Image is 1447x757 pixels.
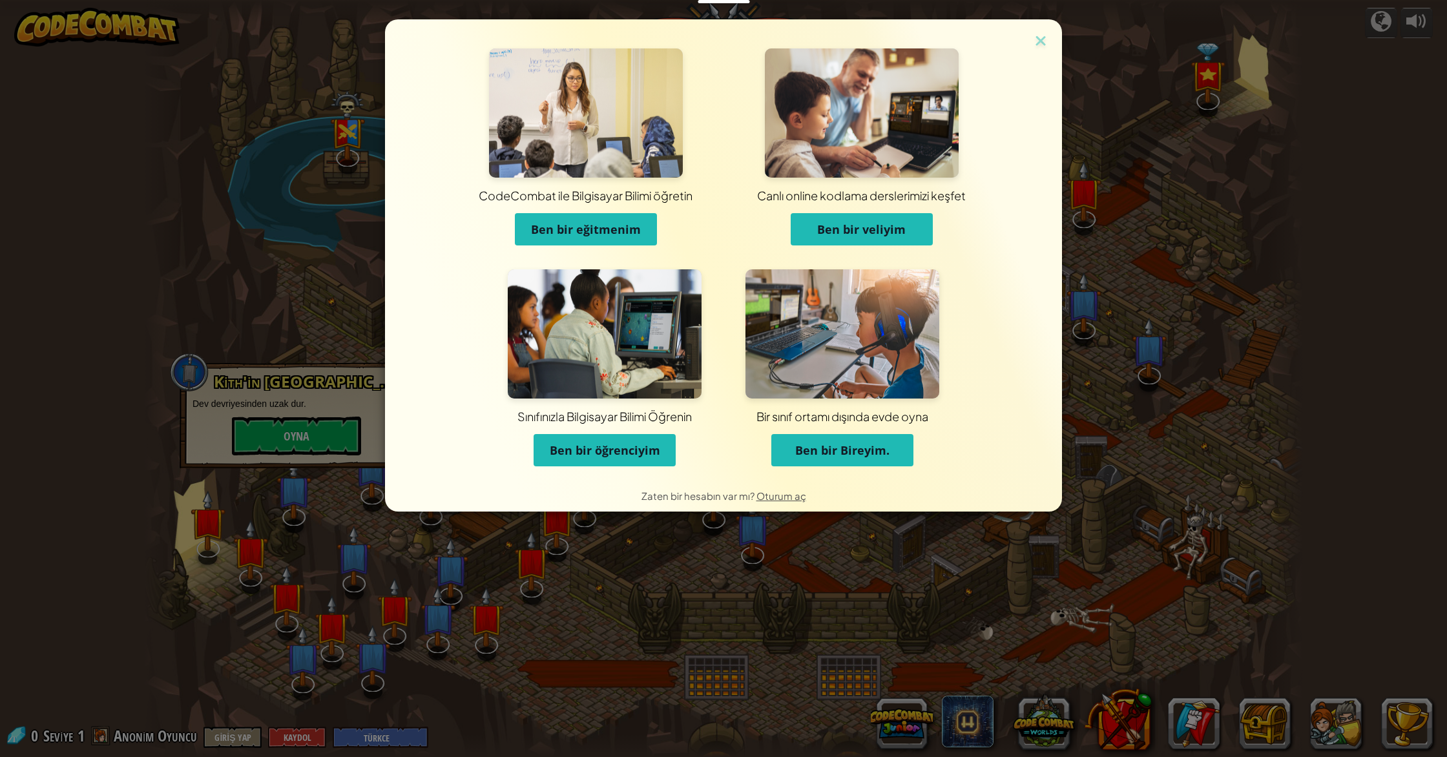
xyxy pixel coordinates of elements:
[508,269,702,399] img: Öğrenciler İçin
[791,213,933,245] button: Ben bir veliyim
[756,490,806,502] a: Oturum aç
[489,48,683,178] img: Eğitimciler için
[817,222,906,237] span: Ben bir veliyim
[765,48,959,178] img: Ebeveynler İçin
[545,187,1178,203] div: Canlı online kodlama derslerimizi keşfet
[550,442,660,458] span: Ben bir öğrenciyim
[515,213,657,245] button: Ben bir eğitmenim
[771,434,913,466] button: Ben bir Bireyim.
[745,269,939,399] img: Bireyler için
[795,442,890,458] span: Ben bir Bireyim.
[531,222,641,237] span: Ben bir eğitmenim
[583,408,1102,424] div: Bir sınıf ortamı dışında evde oyna
[534,434,676,466] button: Ben bir öğrenciyim
[1032,32,1049,52] img: close icon
[641,490,756,502] span: Zaten bir hesabın var mı?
